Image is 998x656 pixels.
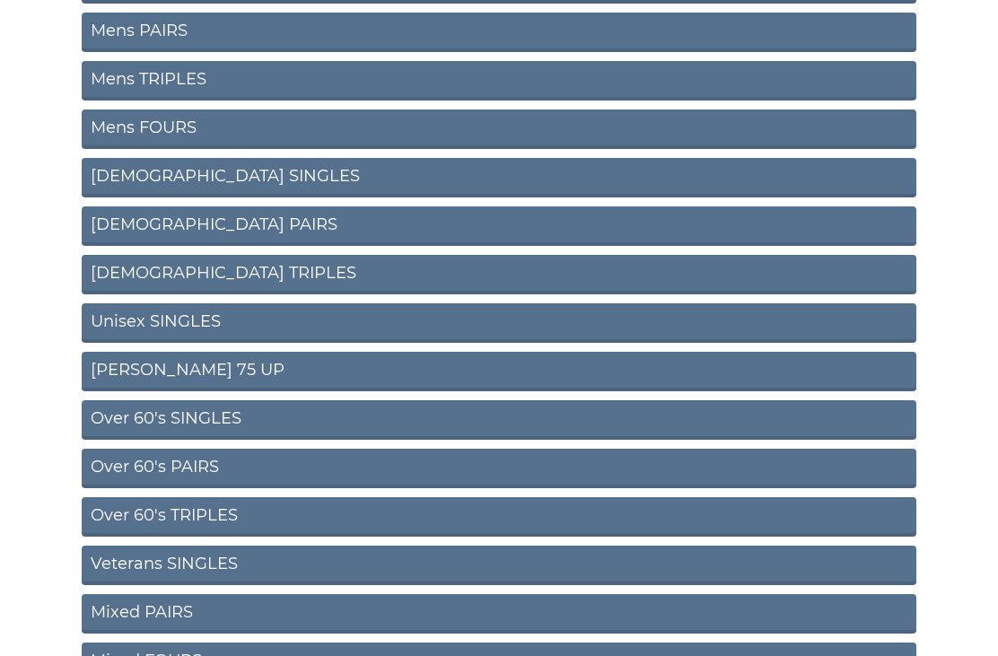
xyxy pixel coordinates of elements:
[82,207,916,247] a: [DEMOGRAPHIC_DATA] PAIRS
[82,595,916,634] a: Mixed PAIRS
[82,304,916,344] a: Unisex SINGLES
[82,498,916,538] a: Over 60's TRIPLES
[82,13,916,53] a: Mens PAIRS
[82,547,916,586] a: Veterans SINGLES
[82,62,916,101] a: Mens TRIPLES
[82,256,916,295] a: [DEMOGRAPHIC_DATA] TRIPLES
[82,450,916,489] a: Over 60's PAIRS
[82,401,916,441] a: Over 60's SINGLES
[82,159,916,198] a: [DEMOGRAPHIC_DATA] SINGLES
[82,110,916,150] a: Mens FOURS
[82,353,916,392] a: [PERSON_NAME] 75 UP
